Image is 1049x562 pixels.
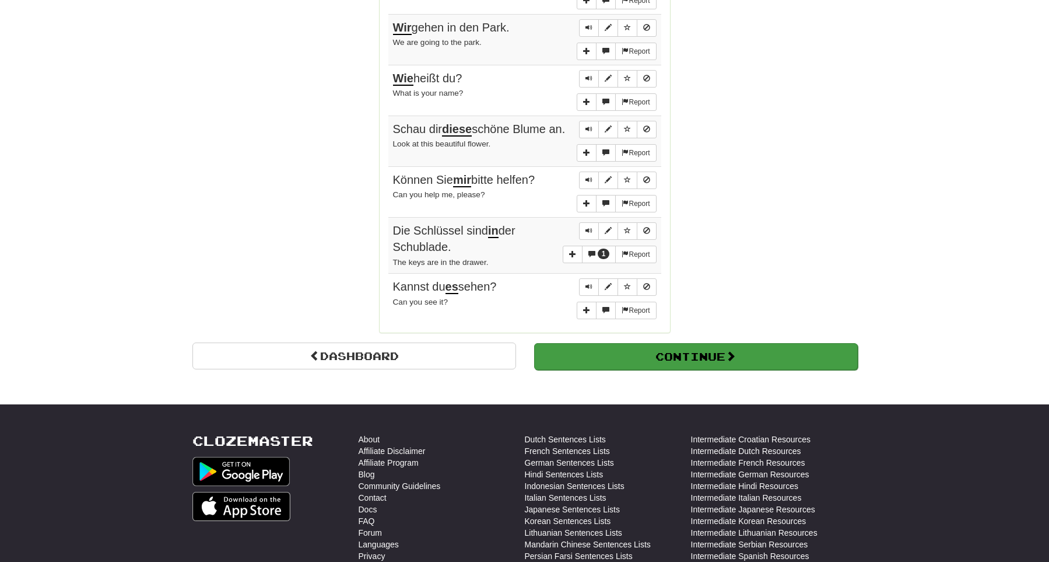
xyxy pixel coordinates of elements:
[359,457,419,469] a: Affiliate Program
[192,457,290,486] img: Get it on Google Play
[598,121,618,138] button: Edit sentence
[637,222,657,240] button: Toggle ignore
[602,250,606,258] span: 1
[579,121,599,138] button: Play sentence audio
[618,222,637,240] button: Toggle favorite
[393,123,566,137] span: Schau dir schöne Blume an.
[577,144,597,162] button: Add sentence to collection
[691,480,798,492] a: Intermediate Hindi Resources
[598,278,618,296] button: Edit sentence
[618,19,637,37] button: Toggle favorite
[577,43,597,60] button: Add sentence to collection
[393,139,491,148] small: Look at this beautiful flower.
[359,434,380,445] a: About
[393,190,485,199] small: Can you help me, please?
[359,469,375,480] a: Blog
[393,89,464,97] small: What is your name?
[618,121,637,138] button: Toggle favorite
[525,457,614,469] a: German Sentences Lists
[534,343,858,370] button: Continue
[691,445,801,457] a: Intermediate Dutch Resources
[577,302,597,319] button: Add sentence to collection
[525,445,610,457] a: French Sentences Lists
[393,298,448,306] small: Can you see it?
[582,246,616,264] button: 1
[579,172,599,189] button: Play sentence audio
[615,246,656,263] button: Report
[579,172,657,189] div: Sentence controls
[192,434,313,448] a: Clozemaster
[615,144,656,162] button: Report
[577,93,597,111] button: Add sentence to collection
[525,527,622,539] a: Lithuanian Sentences Lists
[525,469,604,480] a: Hindi Sentences Lists
[579,70,599,88] button: Play sentence audio
[393,224,515,254] span: Die Schlüssel sind der Schublade.
[579,222,599,240] button: Play sentence audio
[637,278,657,296] button: Toggle ignore
[598,172,618,189] button: Edit sentence
[637,19,657,37] button: Toggle ignore
[393,72,413,86] u: Wie
[192,492,291,521] img: Get it on App Store
[359,445,426,457] a: Affiliate Disclaimer
[637,172,657,189] button: Toggle ignore
[525,539,651,550] a: Mandarin Chinese Sentences Lists
[445,280,458,294] u: es
[525,515,611,527] a: Korean Sentences Lists
[577,144,656,162] div: More sentence controls
[598,19,618,37] button: Edit sentence
[579,278,657,296] div: Sentence controls
[598,70,618,88] button: Edit sentence
[453,173,471,187] u: mir
[615,43,656,60] button: Report
[393,173,535,187] span: Können Sie bitte helfen?
[579,121,657,138] div: Sentence controls
[577,195,656,212] div: More sentence controls
[525,480,625,492] a: Indonesian Sentences Lists
[618,172,637,189] button: Toggle favorite
[691,434,811,445] a: Intermediate Croatian Resources
[359,527,382,539] a: Forum
[393,21,510,35] span: gehen in den Park.
[691,539,808,550] a: Intermediate Serbian Resources
[577,43,656,60] div: More sentence controls
[359,492,387,504] a: Contact
[579,278,599,296] button: Play sentence audio
[577,302,656,319] div: More sentence controls
[615,93,656,111] button: Report
[525,504,620,515] a: Japanese Sentences Lists
[615,195,656,212] button: Report
[359,504,377,515] a: Docs
[359,515,375,527] a: FAQ
[525,492,606,504] a: Italian Sentences Lists
[691,550,809,562] a: Intermediate Spanish Resources
[393,258,489,267] small: The keys are in the drawer.
[691,504,815,515] a: Intermediate Japanese Resources
[579,70,657,88] div: Sentence controls
[637,70,657,88] button: Toggle ignore
[359,550,385,562] a: Privacy
[525,550,633,562] a: Persian Farsi Sentences Lists
[691,469,809,480] a: Intermediate German Resources
[579,19,599,37] button: Play sentence audio
[563,246,583,263] button: Add sentence to collection
[393,21,412,35] u: Wir
[359,480,441,492] a: Community Guidelines
[691,492,802,504] a: Intermediate Italian Resources
[579,19,657,37] div: Sentence controls
[525,434,606,445] a: Dutch Sentences Lists
[618,70,637,88] button: Toggle favorite
[393,72,462,86] span: heißt du?
[442,123,472,137] u: diese
[598,222,618,240] button: Edit sentence
[691,527,818,539] a: Intermediate Lithuanian Resources
[691,457,805,469] a: Intermediate French Resources
[563,246,657,264] div: More sentence controls
[691,515,806,527] a: Intermediate Korean Resources
[393,280,497,294] span: Kannst du sehen?
[637,121,657,138] button: Toggle ignore
[359,539,399,550] a: Languages
[615,302,656,319] button: Report
[579,222,657,240] div: Sentence controls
